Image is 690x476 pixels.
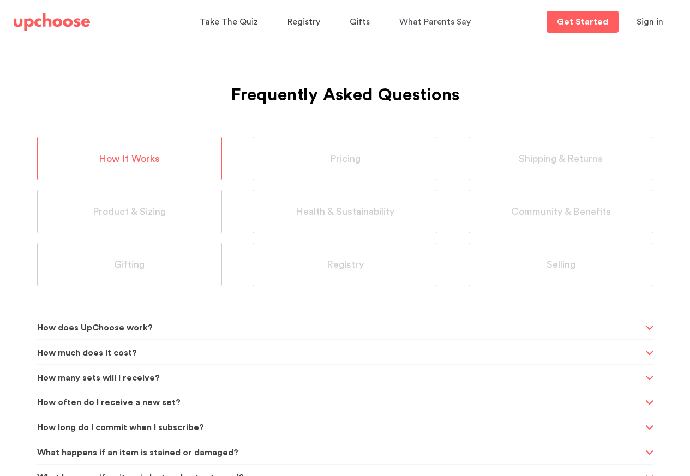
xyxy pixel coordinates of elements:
[287,17,320,26] span: Registry
[623,11,677,33] button: Sign in
[350,17,370,26] span: Gifts
[37,365,643,391] span: How many sets will I receive?
[37,58,653,109] h1: Frequently Asked Questions
[327,258,364,271] span: Registry
[296,206,394,218] span: Health & Sustainability
[37,315,643,341] span: How does UpChoose work?
[547,258,575,271] span: Selling
[37,439,643,466] span: What happens if an item is stained or damaged?
[399,17,471,26] span: What Parents Say
[519,153,603,165] span: Shipping & Returns
[200,11,261,33] a: Take The Quiz
[37,389,643,416] span: How often do I receive a new set?
[350,11,373,33] a: Gifts
[114,258,145,271] span: Gifting
[399,11,474,33] a: What Parents Say
[37,340,643,366] span: How much does it cost?
[200,17,258,26] span: Take The Quiz
[287,11,323,33] a: Registry
[14,11,90,33] a: UpChoose
[557,17,608,26] p: Get Started
[637,17,663,26] span: Sign in
[511,206,611,218] span: Community & Benefits
[93,206,166,218] span: Product & Sizing
[547,11,619,33] a: Get Started
[99,153,160,165] span: How It Works
[14,13,90,31] img: UpChoose
[37,414,643,441] span: How long do I commit when I subscribe?
[330,153,361,165] span: Pricing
